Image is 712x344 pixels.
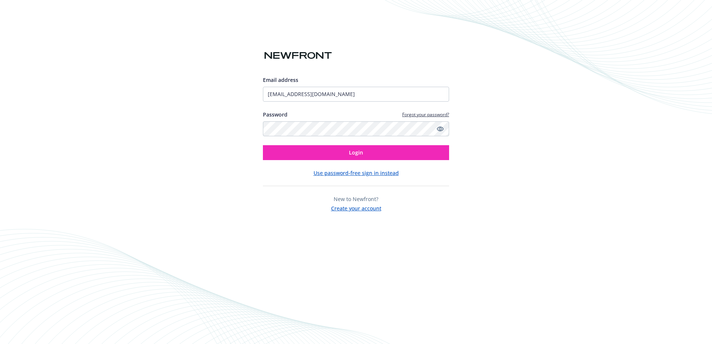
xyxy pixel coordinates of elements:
button: Use password-free sign in instead [314,169,399,177]
span: Login [349,149,363,156]
input: Enter your email [263,87,449,102]
a: Show password [436,124,445,133]
a: Forgot your password? [402,111,449,118]
button: Login [263,145,449,160]
input: Enter your password [263,121,449,136]
span: New to Newfront? [334,195,378,203]
label: Password [263,111,287,118]
img: Newfront logo [263,49,333,62]
span: Email address [263,76,298,83]
button: Create your account [331,203,381,212]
